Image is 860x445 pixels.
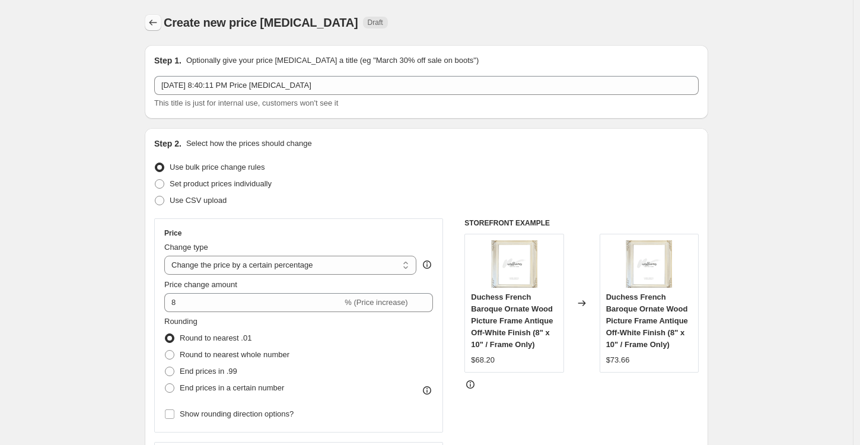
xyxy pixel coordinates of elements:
span: Price change amount [164,280,237,289]
input: 30% off holiday sale [154,76,699,95]
span: Rounding [164,317,198,326]
img: duchess-french-baroque-ornate-wood-picture-frame-3-25-antique-off-white-finish-west-frames-1_bed1... [625,240,673,288]
span: Duchess French Baroque Ornate Wood Picture Frame Antique Off-White Finish (8" x 10" / Frame Only) [471,293,553,349]
input: -15 [164,293,342,312]
span: Draft [368,18,383,27]
span: Round to nearest .01 [180,333,251,342]
h2: Step 1. [154,55,181,66]
p: Optionally give your price [MEDICAL_DATA] a title (eg "March 30% off sale on boots") [186,55,479,66]
h6: STOREFRONT EXAMPLE [464,218,699,228]
div: $68.20 [471,354,495,366]
span: This title is just for internal use, customers won't see it [154,98,338,107]
span: Create new price [MEDICAL_DATA] [164,16,358,29]
span: Round to nearest whole number [180,350,289,359]
span: Duchess French Baroque Ornate Wood Picture Frame Antique Off-White Finish (8" x 10" / Frame Only) [606,293,688,349]
span: Change type [164,243,208,252]
span: Set product prices individually [170,179,272,188]
span: Show rounding direction options? [180,409,294,418]
button: Price change jobs [145,14,161,31]
div: $73.66 [606,354,630,366]
div: help [421,259,433,271]
p: Select how the prices should change [186,138,312,150]
span: Use CSV upload [170,196,227,205]
span: End prices in a certain number [180,383,284,392]
span: % (Price increase) [345,298,407,307]
span: Use bulk price change rules [170,163,265,171]
h2: Step 2. [154,138,181,150]
img: duchess-french-baroque-ornate-wood-picture-frame-3-25-antique-off-white-finish-west-frames-1_bed1... [490,240,538,288]
h3: Price [164,228,181,238]
span: End prices in .99 [180,367,237,376]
